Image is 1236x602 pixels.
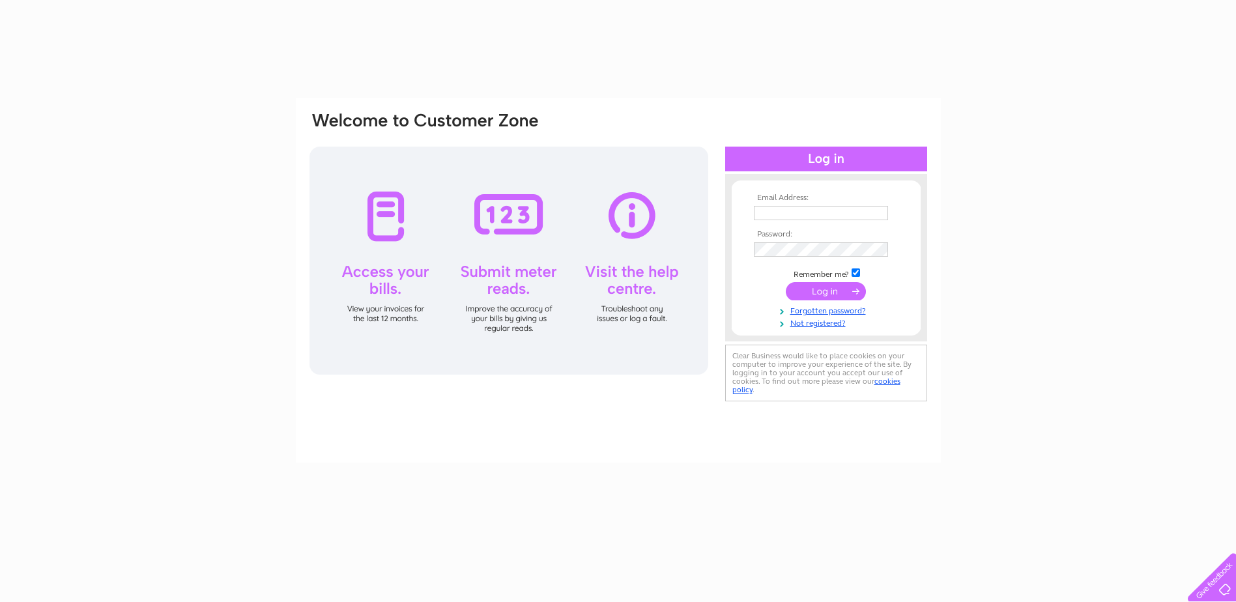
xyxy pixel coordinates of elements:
[754,316,902,328] a: Not registered?
[786,282,866,300] input: Submit
[725,345,927,401] div: Clear Business would like to place cookies on your computer to improve your experience of the sit...
[751,266,902,279] td: Remember me?
[732,377,900,394] a: cookies policy
[751,230,902,239] th: Password:
[754,304,902,316] a: Forgotten password?
[751,193,902,203] th: Email Address:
